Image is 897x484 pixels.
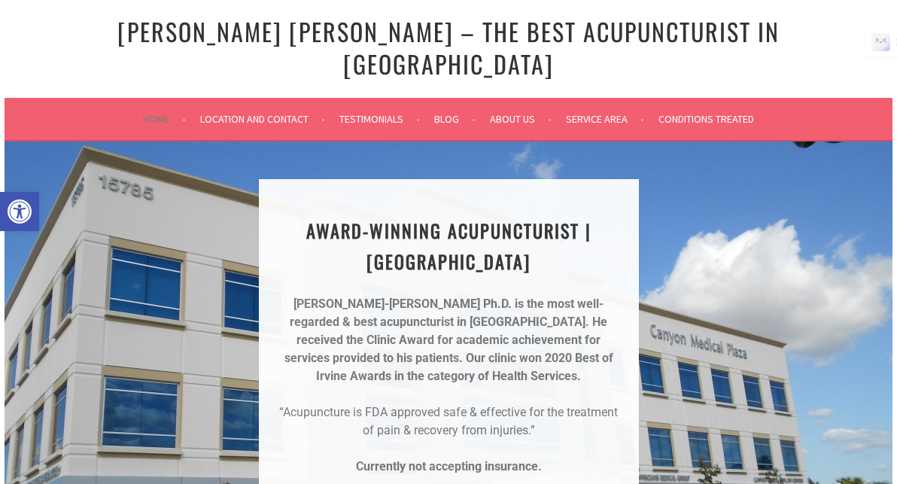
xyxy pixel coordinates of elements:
a: Location and Contact [200,110,325,128]
h1: AWARD-WINNING ACUPUNCTURIST | [GEOGRAPHIC_DATA] [277,215,621,277]
p: “Acupuncture is FDA approved safe & effective for the treatment of pain & recovery from injuries.” [277,403,621,440]
strong: [PERSON_NAME]-[PERSON_NAME] Ph.D. is the most well-regarded & best acupuncturist in [GEOGRAPHIC_D... [290,297,604,329]
a: Conditions Treated [658,110,754,128]
a: Blog [434,110,476,128]
a: About Us [490,110,552,128]
a: Service Area [566,110,644,128]
a: [PERSON_NAME] [PERSON_NAME] – The Best Acupuncturist In [GEOGRAPHIC_DATA] [117,14,780,81]
strong: Currently not accepting insurance. [356,459,542,473]
a: Home [143,110,186,128]
a: Testimonials [339,110,420,128]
